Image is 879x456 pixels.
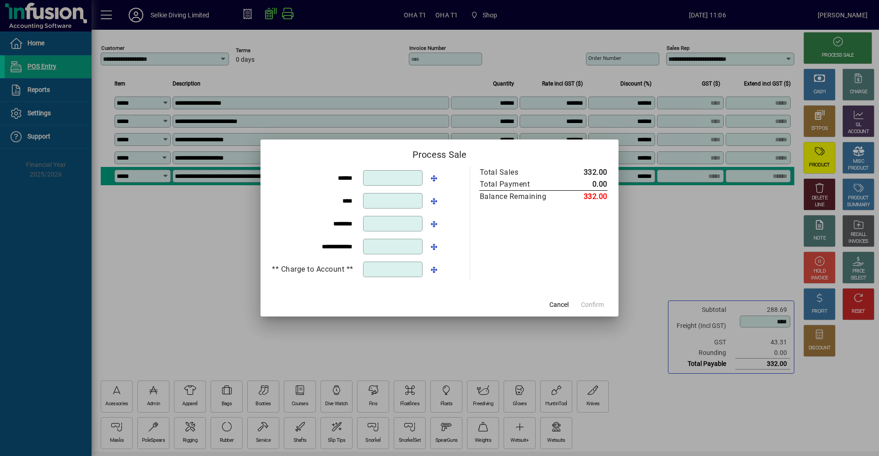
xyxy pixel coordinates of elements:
[566,191,608,203] td: 332.00
[479,166,566,178] td: Total Sales
[260,139,619,166] h2: Process Sale
[549,300,569,310] span: Cancel
[480,191,557,202] div: Balance Remaining
[544,296,574,313] button: Cancel
[272,264,353,275] div: ** Charge to Account **
[566,178,608,191] td: 0.00
[566,166,608,178] td: 332.00
[479,178,566,191] td: Total Payment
